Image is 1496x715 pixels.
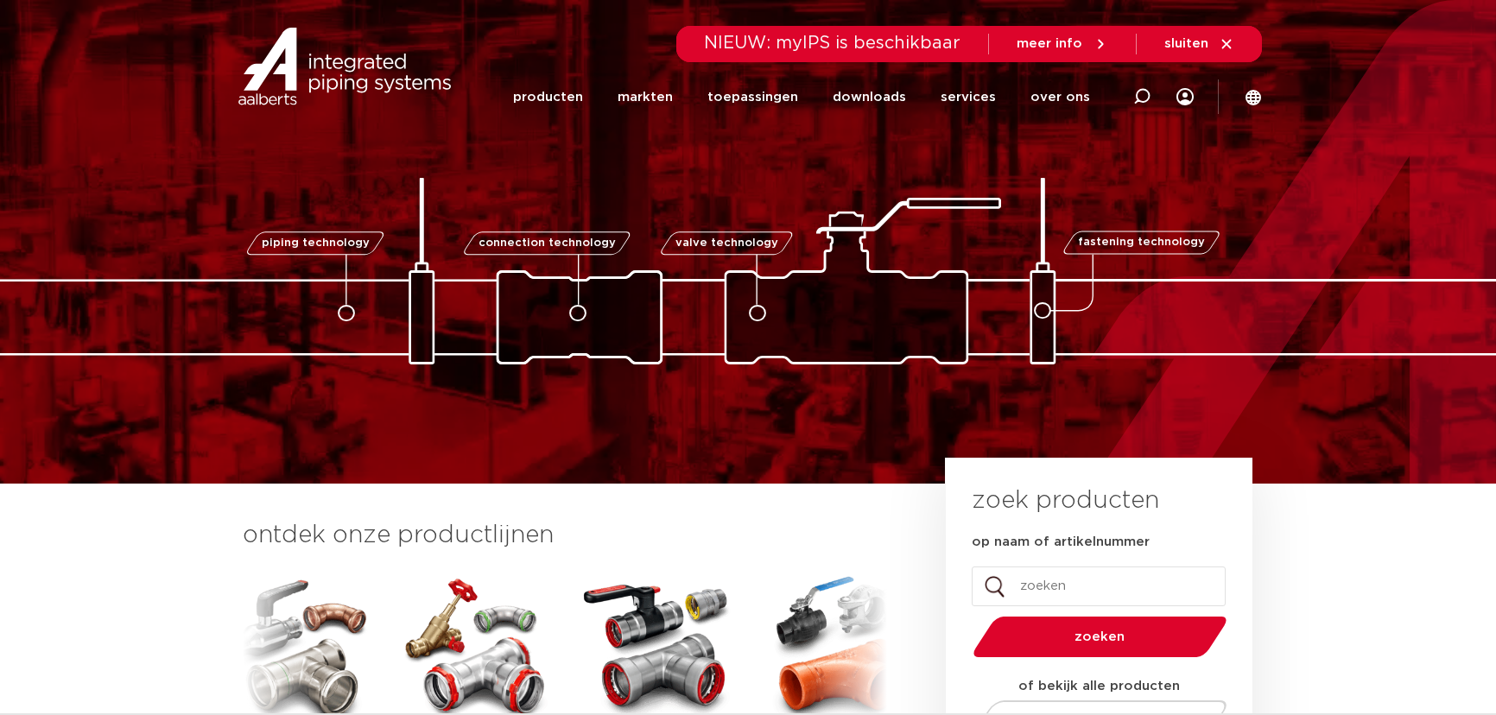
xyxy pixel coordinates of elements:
h3: zoek producten [972,484,1159,518]
span: zoeken [1017,630,1182,643]
button: zoeken [967,615,1234,659]
span: fastening technology [1078,237,1205,249]
a: producten [513,62,583,132]
a: toepassingen [707,62,798,132]
span: NIEUW: myIPS is beschikbaar [704,35,960,52]
nav: Menu [513,62,1090,132]
span: meer info [1017,37,1082,50]
div: my IPS [1176,62,1194,132]
a: meer info [1017,36,1108,52]
span: piping technology [261,237,369,249]
a: sluiten [1164,36,1234,52]
label: op naam of artikelnummer [972,534,1150,551]
span: valve technology [675,237,777,249]
a: services [941,62,996,132]
a: markten [618,62,673,132]
a: over ons [1030,62,1090,132]
span: sluiten [1164,37,1208,50]
span: connection technology [479,237,616,249]
a: downloads [833,62,906,132]
h3: ontdek onze productlijnen [243,518,887,553]
strong: of bekijk alle producten [1018,680,1180,693]
input: zoeken [972,566,1226,606]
